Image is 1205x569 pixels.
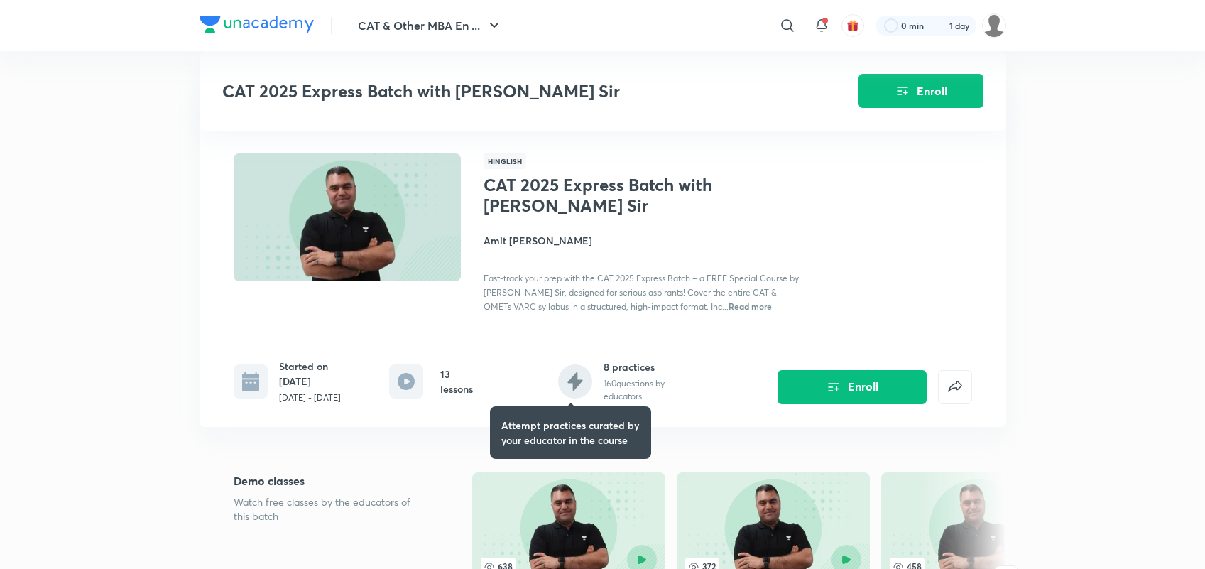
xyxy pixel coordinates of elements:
[279,359,361,389] h6: Started on [DATE]
[200,16,314,36] a: Company Logo
[982,13,1006,38] img: Coolm
[440,367,484,396] h6: 13 lessons
[858,74,983,108] button: Enroll
[604,377,703,403] p: 160 questions by educators
[279,391,361,404] p: [DATE] - [DATE]
[841,14,864,37] button: avatar
[349,11,511,40] button: CAT & Other MBA En ...
[484,233,802,248] h4: Amit [PERSON_NAME]
[234,495,427,524] p: Watch free classes by the educators of this batch
[729,300,772,312] span: Read more
[501,418,640,448] p: Attempt practices curated by your educator in the course
[778,370,927,404] button: Enroll
[222,81,778,102] h3: CAT 2025 Express Batch with [PERSON_NAME] Sir
[231,152,462,283] img: Thumbnail
[484,175,716,216] h1: CAT 2025 Express Batch with [PERSON_NAME] Sir
[234,472,427,489] h5: Demo classes
[846,19,859,32] img: avatar
[484,153,526,169] span: Hinglish
[932,18,947,33] img: streak
[938,370,972,404] button: false
[484,273,799,312] span: Fast-track your prep with the CAT 2025 Express Batch – a FREE Special Course by [PERSON_NAME] Sir...
[200,16,314,33] img: Company Logo
[604,359,703,374] h6: 8 practices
